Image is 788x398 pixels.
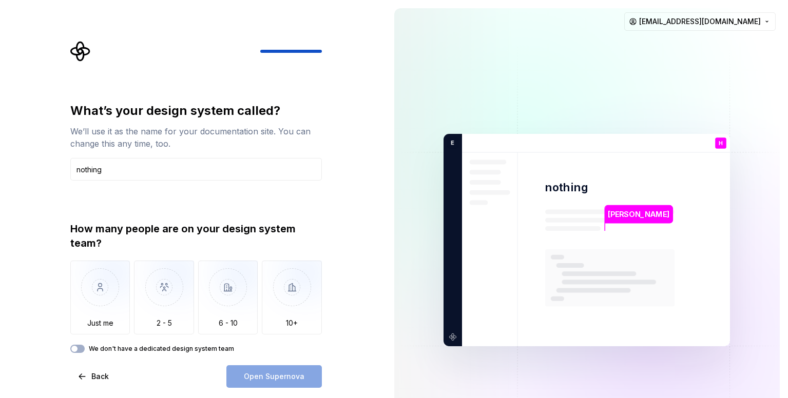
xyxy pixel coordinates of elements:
[70,125,322,150] div: We’ll use it as the name for your documentation site. You can change this any time, too.
[89,345,234,353] label: We don't have a dedicated design system team
[608,209,670,220] p: [PERSON_NAME]
[70,365,118,388] button: Back
[70,41,91,62] svg: Supernova Logo
[447,138,454,148] p: E
[91,371,109,382] span: Back
[639,16,761,27] span: [EMAIL_ADDRESS][DOMAIN_NAME]
[624,12,776,31] button: [EMAIL_ADDRESS][DOMAIN_NAME]
[70,158,322,181] input: Design system name
[545,180,588,195] p: nothing
[70,103,322,119] div: What’s your design system called?
[719,141,723,146] p: H
[70,222,322,250] div: How many people are on your design system team?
